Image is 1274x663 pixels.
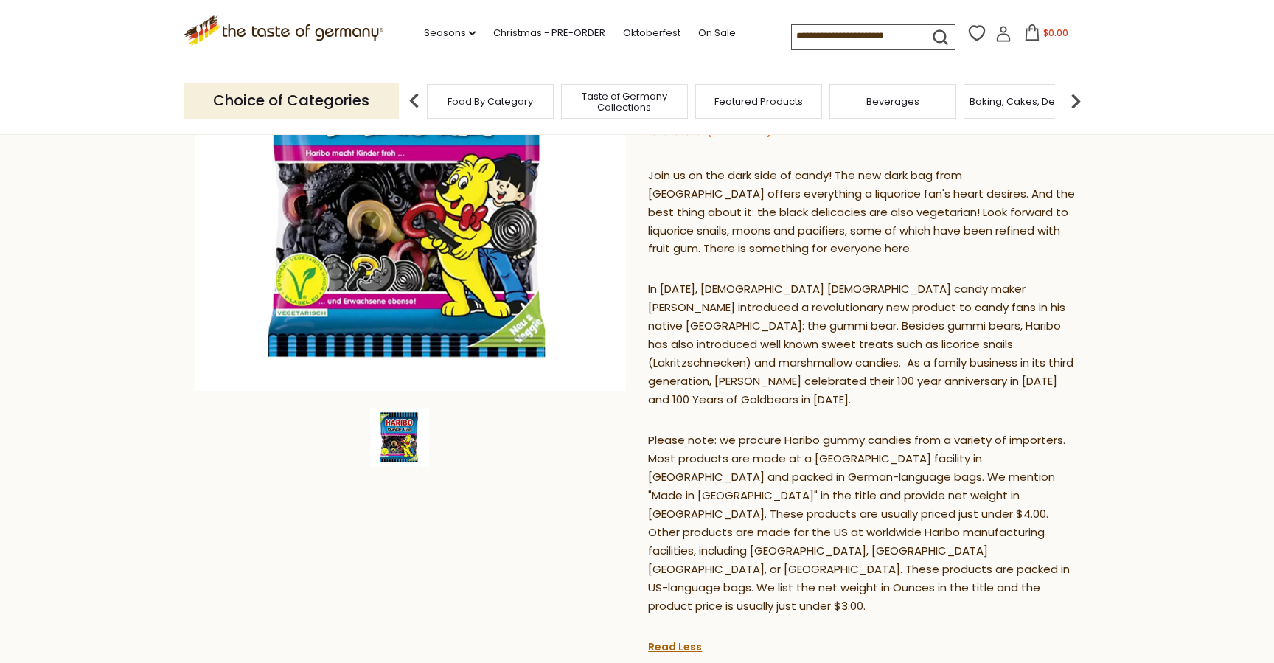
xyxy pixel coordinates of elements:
img: previous arrow [400,86,429,116]
img: Haribo Dunkle Tute [370,408,429,467]
a: Taste of Germany Collections [565,91,683,113]
img: next arrow [1061,86,1090,116]
span: In [DATE], [DEMOGRAPHIC_DATA] [DEMOGRAPHIC_DATA] candy maker [PERSON_NAME] introduced a revolutio... [648,281,1073,407]
a: On Sale [698,25,736,41]
span: $0.00 [1043,27,1068,39]
a: Food By Category [448,96,533,107]
a: 0 Reviews [711,125,767,140]
span: Please note: we procure Haribo gummy candies from a variety of importers. Most products are made ... [648,432,1070,614]
button: $0.00 [1014,24,1077,46]
a: Featured Products [714,96,803,107]
a: Baking, Cakes, Desserts [970,96,1084,107]
a: Seasons [424,25,476,41]
span: Join us on the dark side of candy! The new dark bag from [GEOGRAPHIC_DATA] offers everything a li... [648,167,1075,257]
a: Christmas - PRE-ORDER [493,25,605,41]
p: Choice of Categories [184,83,399,119]
a: Oktoberfest [623,25,680,41]
a: Read Less [648,639,702,654]
span: ( ) [707,125,771,139]
a: Beverages [866,96,919,107]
